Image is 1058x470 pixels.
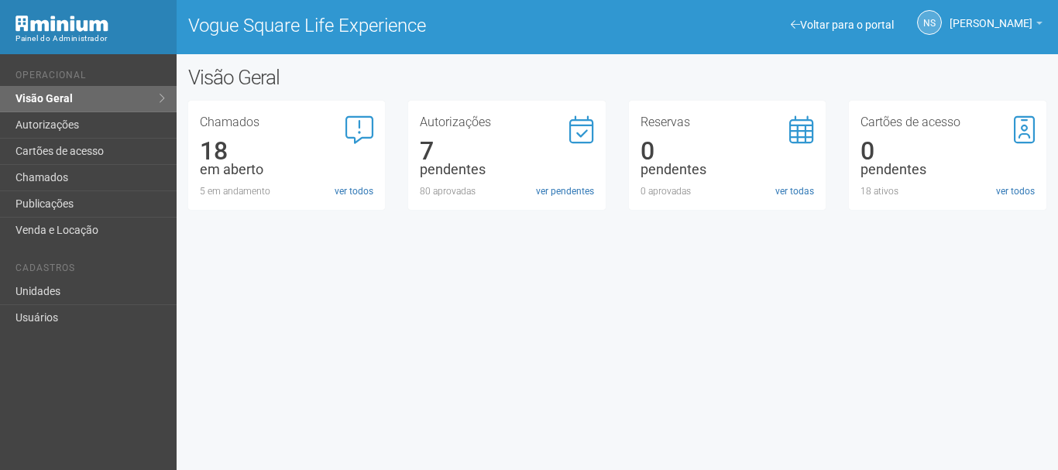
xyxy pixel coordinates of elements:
[15,70,165,86] li: Operacional
[200,163,374,177] div: em aberto
[641,184,815,198] div: 0 aprovadas
[641,116,815,129] h3: Reservas
[860,116,1035,129] h3: Cartões de acesso
[536,184,594,198] a: ver pendentes
[420,163,594,177] div: pendentes
[917,10,942,35] a: NS
[641,163,815,177] div: pendentes
[15,15,108,32] img: Minium
[200,144,374,158] div: 18
[996,184,1035,198] a: ver todos
[200,184,374,198] div: 5 em andamento
[15,262,165,279] li: Cadastros
[791,19,894,31] a: Voltar para o portal
[950,2,1032,29] span: Nicolle Silva
[950,19,1043,32] a: [PERSON_NAME]
[420,144,594,158] div: 7
[188,66,532,89] h2: Visão Geral
[15,32,165,46] div: Painel do Administrador
[335,184,373,198] a: ver todos
[775,184,814,198] a: ver todas
[860,144,1035,158] div: 0
[641,144,815,158] div: 0
[200,116,374,129] h3: Chamados
[188,15,606,36] h1: Vogue Square Life Experience
[860,184,1035,198] div: 18 ativos
[420,184,594,198] div: 80 aprovadas
[420,116,594,129] h3: Autorizações
[860,163,1035,177] div: pendentes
